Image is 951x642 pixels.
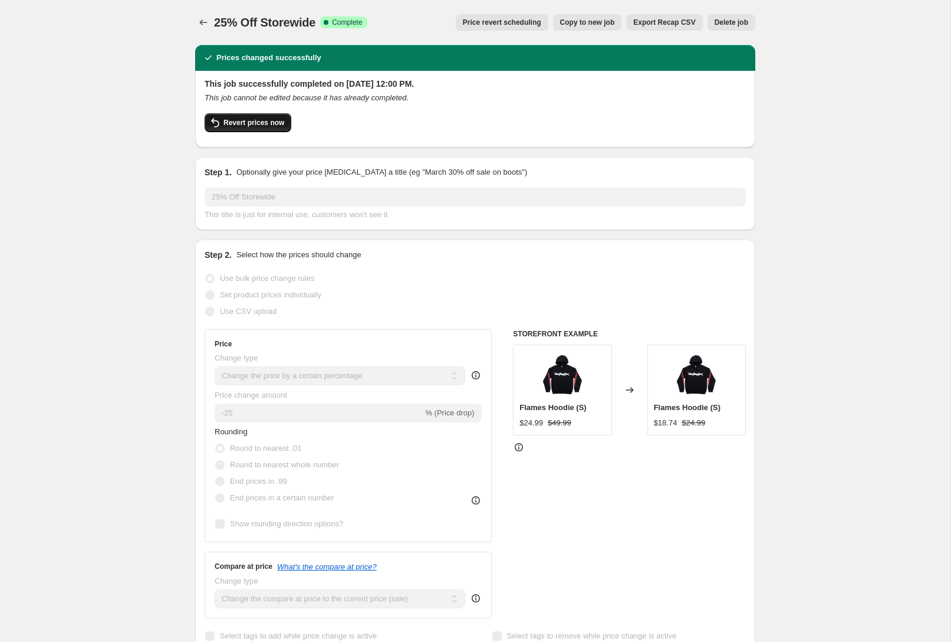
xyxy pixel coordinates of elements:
[519,403,586,412] span: Flames Hoodie (S)
[216,52,321,64] h2: Prices changed successfully
[230,444,301,453] span: Round to nearest .01
[205,78,746,90] h2: This job successfully completed on [DATE] 12:00 PM.
[715,18,748,27] span: Delete job
[560,18,615,27] span: Copy to new job
[507,631,677,640] span: Select tags to remove while price change is active
[220,290,321,299] span: Set product prices individually
[553,14,622,31] button: Copy to new job
[463,18,541,27] span: Price revert scheduling
[215,391,287,399] span: Price change amount
[215,339,232,349] h3: Price
[214,16,315,29] span: 25% Off Storewide
[708,14,755,31] button: Delete job
[654,417,677,429] div: $18.74
[682,417,705,429] strike: $24.99
[230,477,287,486] span: End prices in .99
[220,307,277,316] span: Use CSV upload
[215,427,248,436] span: Rounding
[654,403,720,412] span: Flames Hoodie (S)
[513,329,746,339] h6: STOREFRONT EXAMPLE
[236,166,527,178] p: Optionally give your price [MEDICAL_DATA] a title (eg "March 30% off sale on boots")
[277,562,377,571] button: What's the compare at price?
[205,93,409,102] i: This job cannot be edited because it has already completed.
[205,188,746,207] input: 30% off holiday sale
[332,18,362,27] span: Complete
[205,210,387,219] span: This title is just for internal use, customers won't see it
[230,493,334,502] span: End prices in a certain number
[548,417,571,429] strike: $49.99
[205,113,291,132] button: Revert prices now
[230,519,343,528] span: Show rounding direction options?
[470,592,482,604] div: help
[519,417,543,429] div: $24.99
[633,18,695,27] span: Export Recap CSV
[220,631,377,640] span: Select tags to add while price change is active
[215,577,258,585] span: Change type
[215,404,423,422] input: -15
[425,408,474,417] span: % (Price drop)
[215,562,272,571] h3: Compare at price
[205,249,232,261] h2: Step 2.
[470,369,482,381] div: help
[626,14,702,31] button: Export Recap CSV
[223,118,284,127] span: Revert prices now
[673,351,720,398] img: Northlane-Red_BlackHoodie-Front_A_80x.png
[236,249,361,261] p: Select how the prices should change
[230,460,339,469] span: Round to nearest whole number
[456,14,548,31] button: Price revert scheduling
[220,274,314,283] span: Use bulk price change rules
[215,353,258,362] span: Change type
[539,351,586,398] img: Northlane-Red_BlackHoodie-Front_A_80x.png
[205,166,232,178] h2: Step 1.
[195,14,212,31] button: Price change jobs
